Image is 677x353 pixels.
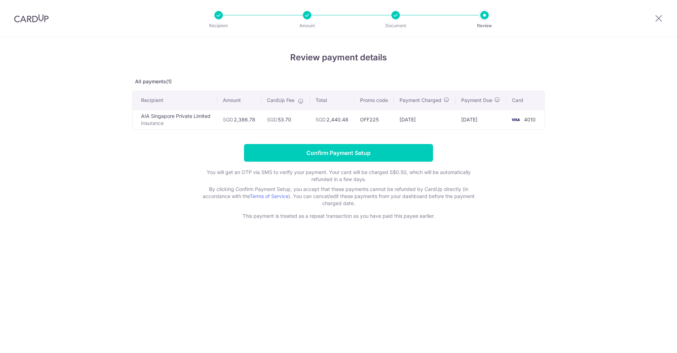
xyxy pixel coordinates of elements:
[141,120,212,127] p: Insurance
[197,213,480,220] p: This payment is treated as a repeat transaction as you have paid this payee earlier.
[267,116,277,122] span: SGD
[354,91,394,109] th: Promo code
[370,22,422,29] p: Document
[217,109,261,130] td: 2,386.78
[316,116,326,122] span: SGD
[310,109,354,130] td: 2,440.48
[133,109,217,130] td: AIA Singapore Private Limited
[354,109,394,130] td: OFF225
[310,91,354,109] th: Total
[281,22,333,29] p: Amount
[461,97,492,104] span: Payment Due
[394,109,456,130] td: [DATE]
[524,116,536,122] span: 4010
[197,186,480,207] p: By clicking Confirm Payment Setup, you accept that these payments cannot be refunded by CardUp di...
[250,193,288,199] a: Terms of Service
[132,51,545,64] h4: Review payment details
[217,91,261,109] th: Amount
[458,22,511,29] p: Review
[14,14,49,23] img: CardUp
[132,78,545,85] p: All payments(1)
[261,109,310,130] td: 53.70
[400,97,441,104] span: Payment Charged
[506,91,544,109] th: Card
[223,116,233,122] span: SGD
[197,169,480,183] p: You will get an OTP via SMS to verify your payment. Your card will be charged S$0.50, which will ...
[456,109,506,130] td: [DATE]
[267,97,294,104] span: CardUp Fee
[133,91,217,109] th: Recipient
[244,144,433,162] input: Confirm Payment Setup
[193,22,245,29] p: Recipient
[508,115,523,124] img: <span class="translation_missing" title="translation missing: en.account_steps.new_confirm_form.b...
